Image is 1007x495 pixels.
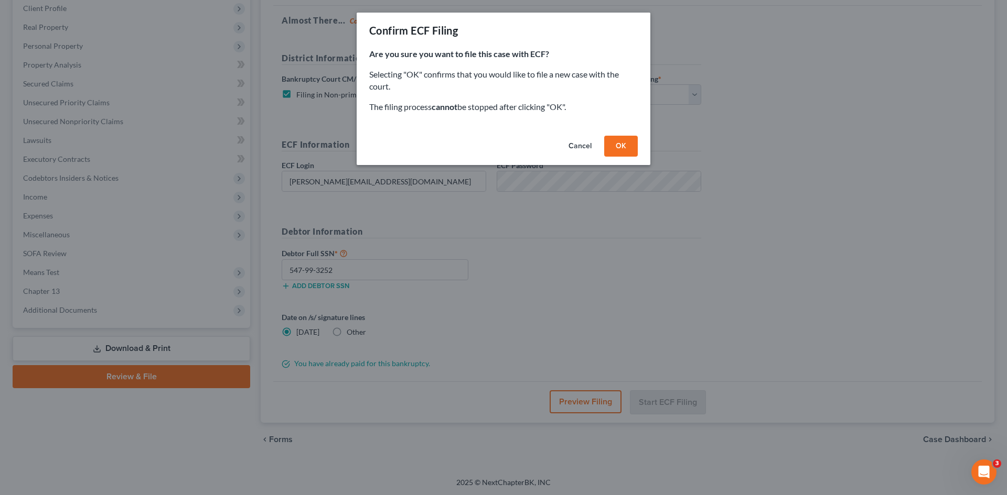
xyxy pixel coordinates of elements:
[993,459,1001,468] span: 3
[560,136,600,157] button: Cancel
[369,69,638,93] p: Selecting "OK" confirms that you would like to file a new case with the court.
[369,101,638,113] p: The filing process be stopped after clicking "OK".
[369,49,549,59] strong: Are you sure you want to file this case with ECF?
[971,459,997,485] iframe: Intercom live chat
[604,136,638,157] button: OK
[369,23,458,38] div: Confirm ECF Filing
[432,102,457,112] strong: cannot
